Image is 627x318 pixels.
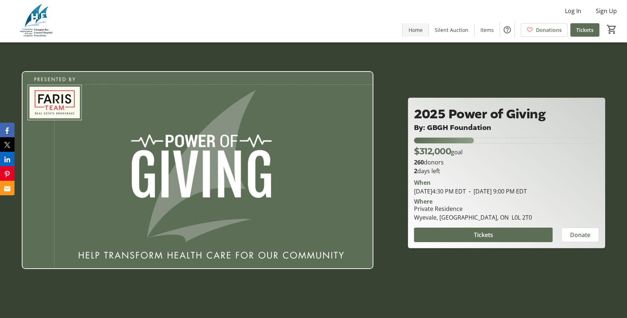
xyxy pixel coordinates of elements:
[590,5,623,17] button: Sign Up
[414,199,433,204] div: Where
[480,26,494,34] span: Items
[474,231,493,239] span: Tickets
[414,178,431,187] div: When
[414,105,545,123] span: 2025 Power of Giving
[414,204,532,213] div: Private Residence
[605,23,618,36] button: Cart
[414,123,491,132] span: By: GBGH Foundation
[414,146,451,156] span: $312,000
[521,23,567,37] a: Donations
[500,23,515,37] button: Help
[414,158,424,166] b: 260
[536,26,562,34] span: Donations
[570,231,590,239] span: Donate
[4,3,69,39] img: Georgian Bay General Hospital Foundation's Logo
[466,187,527,195] span: [DATE] 9:00 PM EDT
[414,213,532,222] div: Wyevale, [GEOGRAPHIC_DATA], ON L0L 2T0
[565,7,581,15] span: Log In
[414,145,463,158] p: goal
[414,228,553,242] button: Tickets
[414,187,466,195] span: [DATE] 4:30 PM EDT
[570,23,599,37] a: Tickets
[414,167,599,175] p: days left
[429,23,474,37] a: Silent Auction
[414,158,599,167] p: donors
[475,23,500,37] a: Items
[596,7,617,15] span: Sign Up
[409,26,423,34] span: Home
[559,5,587,17] button: Log In
[414,167,417,175] span: 2
[466,187,474,195] span: -
[414,138,599,143] div: 32.21153846153847% of fundraising goal reached
[22,71,374,269] img: Campaign CTA Media Photo
[576,26,594,34] span: Tickets
[435,26,468,34] span: Silent Auction
[403,23,429,37] a: Home
[561,228,599,242] button: Donate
